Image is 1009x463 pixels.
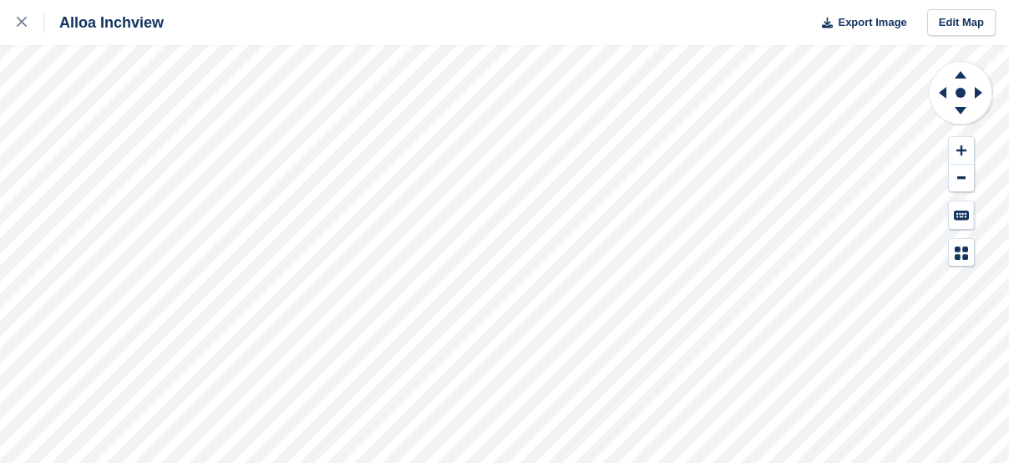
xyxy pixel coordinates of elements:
button: Keyboard Shortcuts [949,201,974,229]
a: Edit Map [927,9,996,37]
button: Map Legend [949,239,974,267]
button: Export Image [812,9,907,37]
button: Zoom Out [949,165,974,192]
span: Export Image [838,14,906,31]
button: Zoom In [949,137,974,165]
div: Alloa Inchview [44,13,164,33]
